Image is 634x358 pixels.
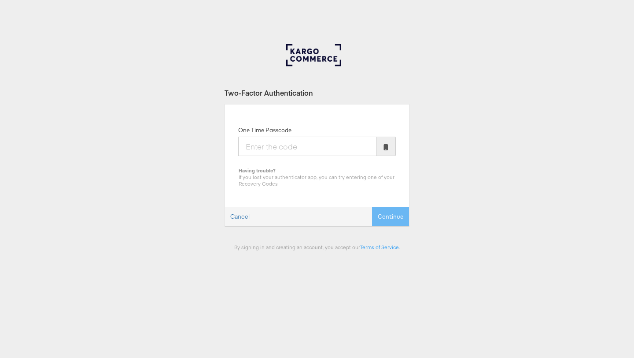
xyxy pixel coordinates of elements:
input: Enter the code [238,137,376,156]
div: By signing in and creating an account, you accept our . [225,244,409,250]
label: One Time Passcode [238,126,291,134]
a: Terms of Service [360,244,399,250]
b: Having trouble? [239,167,276,174]
div: Two-Factor Authentication [225,88,409,98]
a: Cancel [225,207,255,226]
span: If you lost your authenticator app, you can try entering one of your Recovery Codes [239,174,394,187]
